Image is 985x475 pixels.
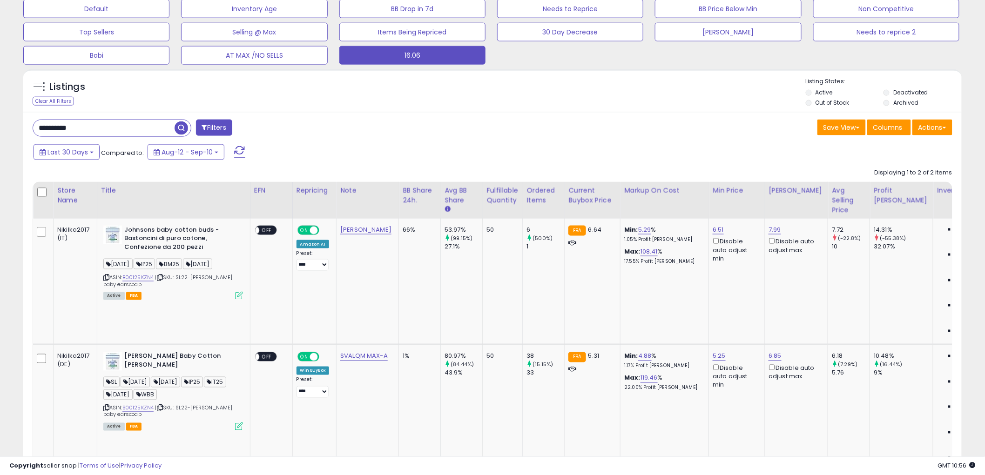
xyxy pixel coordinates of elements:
[298,353,310,361] span: ON
[713,363,757,389] div: Disable auto adjust min
[317,353,332,361] span: OFF
[817,120,866,135] button: Save View
[259,353,274,361] span: OFF
[874,226,933,234] div: 14.31%
[103,423,125,431] span: All listings currently available for purchase on Amazon
[297,186,333,195] div: Repricing
[297,250,330,271] div: Preset:
[838,361,858,368] small: (7.29%)
[713,352,726,361] a: 5.25
[298,226,310,234] span: ON
[122,274,154,281] a: B00125KZN4
[121,377,150,388] span: [DATE]
[624,226,702,243] div: %
[445,205,450,214] small: Avg BB Share.
[445,352,482,361] div: 80.97%
[832,369,870,377] div: 5.76
[874,242,933,251] div: 32.07%
[874,186,929,205] div: Profit [PERSON_NAME]
[526,242,564,251] div: 1
[568,352,586,362] small: FBA
[339,23,486,41] button: Items Being Repriced
[832,242,870,251] div: 10
[134,389,157,400] span: WBB
[9,461,43,470] strong: Copyright
[486,226,515,234] div: 50
[875,168,952,177] div: Displaying 1 to 2 of 2 items
[445,369,482,377] div: 43.9%
[769,186,824,195] div: [PERSON_NAME]
[49,80,85,94] h5: Listings
[893,99,918,107] label: Archived
[806,77,962,86] p: Listing States:
[103,352,122,371] img: 41RYhUdQ7qL._SL40_.jpg
[769,236,821,254] div: Disable auto adjust max
[126,292,142,300] span: FBA
[103,226,122,244] img: 41RYhUdQ7qL._SL40_.jpg
[912,120,952,135] button: Actions
[624,258,702,265] p: 17.55% Profit [PERSON_NAME]
[769,352,782,361] a: 6.85
[624,352,702,369] div: %
[497,23,643,41] button: 30 Day Decrease
[769,225,781,234] a: 7.99
[297,377,330,398] div: Preset:
[34,144,100,160] button: Last 30 Days
[816,88,833,96] label: Active
[148,144,224,160] button: Aug-12 - Sep-10
[624,352,638,361] b: Min:
[47,147,88,157] span: Last 30 Days
[873,123,903,132] span: Columns
[624,374,702,391] div: %
[57,352,90,369] div: Nikilko2017 (DE)
[183,259,212,269] span: [DATE]
[162,147,213,157] span: Aug-12 - Sep-10
[638,352,652,361] a: 4.88
[103,226,243,299] div: ASIN:
[181,23,327,41] button: Selling @ Max
[533,234,553,242] small: (500%)
[486,186,519,205] div: Fulfillable Quantity
[867,120,911,135] button: Columns
[80,461,119,470] a: Terms of Use
[568,186,616,205] div: Current Buybox Price
[624,225,638,234] b: Min:
[151,377,180,388] span: [DATE]
[124,352,237,372] b: [PERSON_NAME] Baby Cotton [PERSON_NAME]
[103,389,133,400] span: [DATE]
[893,88,928,96] label: Deactivated
[445,242,482,251] div: 27.1%
[121,461,162,470] a: Privacy Policy
[103,274,233,288] span: | SKU: SL22-[PERSON_NAME] baby earscoap
[880,361,903,368] small: (16.44%)
[769,363,821,381] div: Disable auto adjust max
[403,352,433,361] div: 1%
[588,225,602,234] span: 6.64
[526,369,564,377] div: 33
[254,186,289,195] div: EFN
[880,234,906,242] small: (-55.38%)
[713,186,761,195] div: Min Price
[486,352,515,361] div: 50
[122,404,154,412] a: B00125KZN4
[181,46,327,65] button: AT MAX /NO SELLS
[103,292,125,300] span: All listings currently available for purchase on Amazon
[259,226,274,234] span: OFF
[23,23,169,41] button: Top Sellers
[317,226,332,234] span: OFF
[624,247,641,256] b: Max:
[451,234,472,242] small: (99.15%)
[624,374,641,382] b: Max:
[103,259,133,269] span: [DATE]
[126,423,142,431] span: FBA
[641,374,658,383] a: 119.46
[103,404,233,418] span: | SKU: SL22-[PERSON_NAME] baby earscoap
[526,186,560,205] div: Ordered Items
[445,226,482,234] div: 53.97%
[832,226,870,234] div: 7.72
[23,46,169,65] button: Bobi
[832,186,866,215] div: Avg Selling Price
[816,99,850,107] label: Out of Stock
[638,225,651,234] a: 5.29
[838,234,861,242] small: (-22.8%)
